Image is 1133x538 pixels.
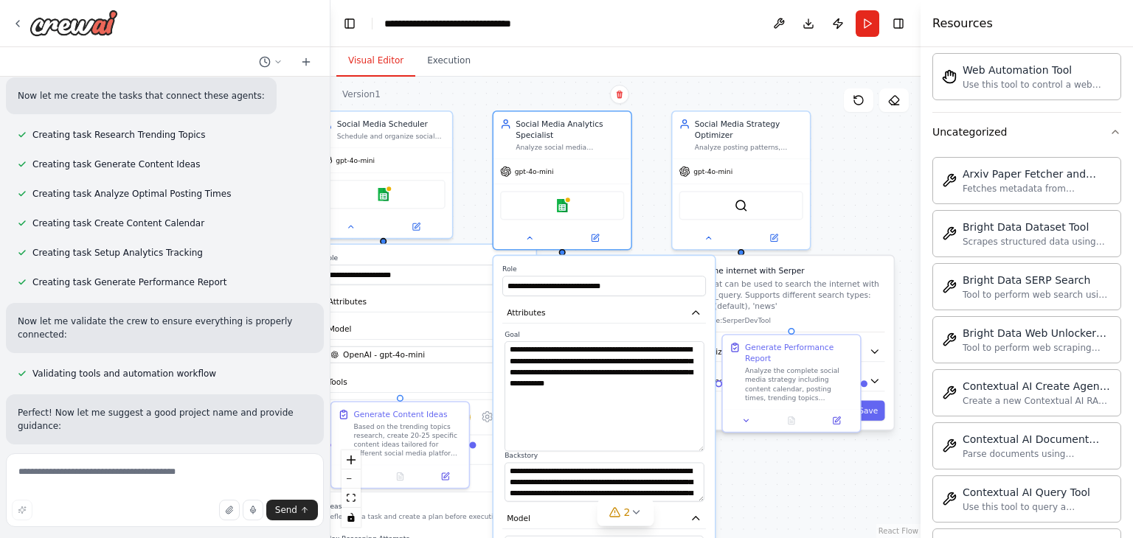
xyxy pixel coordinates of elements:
[963,485,1112,500] div: Contextual AI Query Tool
[932,113,1121,151] button: Uncategorized
[963,167,1112,181] div: Arxiv Paper Fetcher and Downloader
[555,199,569,212] img: Google sheets
[477,407,497,427] button: Configure tool
[330,401,470,489] div: Generate Content IdeasBased on the trending topics research, create 20-25 specific content ideas ...
[253,53,288,71] button: Switch to previous chat
[817,414,856,427] button: Open in side panel
[32,247,203,259] span: Creating task Setup Analytics Tracking
[377,188,390,201] img: Google sheets
[516,119,624,141] div: Social Media Analytics Specialist
[275,504,297,516] span: Send
[682,278,885,311] p: A tool that can be used to search the internet with a search_query. Supports different search typ...
[354,409,448,420] div: Generate Content Ideas
[932,125,1007,139] div: Uncategorized
[328,296,367,307] span: Attributes
[963,236,1112,248] div: Scrapes structured data using Bright Data Dataset API from a URL and optional input parameters
[336,156,375,164] span: gpt-4o-mini
[695,143,803,152] div: Analyze posting patterns, audience engagement data, and platform algorithms to suggest optimal po...
[505,451,704,460] label: Backstory
[742,231,805,245] button: Open in side panel
[963,395,1112,407] div: Create a new Contextual AI RAG agent with documents and datastore
[219,500,240,520] button: Upload files
[507,512,530,523] span: Model
[32,368,216,380] span: Validating tools and automation workflow
[682,341,885,362] button: Customize (Optional)
[502,508,706,528] button: Model
[342,489,361,508] button: fit view
[30,10,118,36] img: Logo
[721,334,861,433] div: Generate Performance ReportAnalyze the complete social media strategy including content calendar,...
[963,342,1112,354] div: Tool to perform web scraping using Bright Data Web Unlocker
[516,143,624,152] div: Analyze social media engagement metrics, track performance across platforms, and provide actionab...
[313,111,453,239] div: Social Media SchedulerSchedule and organize social media content across multiple platforms for {c...
[342,469,361,489] button: zoom out
[324,292,527,312] button: Attributes
[963,183,1112,195] div: Fetches metadata from [GEOGRAPHIC_DATA] based on a search query and optionally downloads PDFs.
[384,16,550,31] nav: breadcrumb
[18,315,312,341] p: Now let me validate the crew to ensure everything is properly connected:
[328,324,352,335] span: Model
[426,469,465,483] button: Open in side panel
[342,450,361,527] div: React Flow controls
[671,111,811,250] div: Social Media Strategy OptimizerAnalyze posting patterns, audience engagement data, and platform a...
[505,330,704,339] label: Goal
[963,379,1112,394] div: Contextual AI Create Agent Tool
[342,88,381,100] div: Version 1
[942,173,957,188] img: Arxivpapertool
[328,377,347,388] span: Tools
[695,119,803,141] div: Social Media Strategy Optimizer
[963,273,1112,287] div: Bright Data SERP Search
[888,13,909,34] button: Hide right sidebar
[682,371,885,391] button: Advanced Options
[963,289,1112,301] div: Tool to perform web search using Bright Data SERP API.
[963,432,1112,447] div: Contextual AI Document Parser
[693,167,732,176] span: gpt-4o-mini
[682,265,885,276] h3: Search the internet with Serper
[384,220,448,234] button: Open in side panel
[32,129,205,141] span: Creating task Research Trending Topics
[942,439,957,453] img: Contextualaiparsetool
[942,492,957,506] img: Contextualaiquerytool
[32,158,200,170] span: Creating task Generate Content Ideas
[963,326,1112,340] div: Bright Data Web Unlocker Scraping
[963,501,1112,513] div: Use this tool to query a Contextual AI RAG agent with access to your documents
[32,188,231,200] span: Creating task Analyze Optimal Posting Times
[326,346,525,363] button: OpenAI - gpt-4o-mini
[745,366,853,402] div: Analyze the complete social media strategy including content calendar, posting times, trending to...
[18,406,312,433] p: Perfect! Now let me suggest a good project name and provide guidance:
[597,499,654,526] button: 2
[326,512,502,521] p: Reflect on a task and create a plan before execution
[564,231,627,245] button: Open in side panel
[12,500,32,520] button: Improve this prompt
[735,199,748,212] img: SerperDevTool
[339,13,360,34] button: Hide left sidebar
[942,332,957,347] img: Brightdatawebunlockertool
[324,372,527,393] button: Tools
[266,500,318,520] button: Send
[354,422,462,458] div: Based on the trending topics research, create 20-25 specific content ideas tailored for different...
[376,469,423,483] button: No output available
[942,226,957,241] img: Brightdatadatasettool
[682,316,885,325] p: Class name: SerperDevTool
[343,349,425,360] span: OpenAI - gpt-4o-mini
[963,63,1112,77] div: Web Automation Tool
[243,500,263,520] button: Click to speak your automation idea
[324,254,527,262] label: Role
[502,265,706,273] label: Role
[342,508,361,527] button: toggle interactivity
[942,385,957,400] img: Contextualaicreateagenttool
[932,15,993,32] h4: Resources
[324,319,527,340] button: Model
[492,111,631,250] div: Social Media Analytics SpecialistAnalyze social media engagement metrics, track performance acros...
[415,46,482,77] button: Execution
[337,132,446,141] div: Schedule and organize social media content across multiple platforms for {company_name}, ensuring...
[507,307,545,318] span: Attributes
[502,303,706,324] button: Attributes
[963,79,1112,91] div: Use this tool to control a web browser and interact with websites using natural language. Capabil...
[515,167,554,176] span: gpt-4o-mini
[963,220,1112,234] div: Bright Data Dataset Tool
[768,414,815,427] button: No output available
[337,119,446,130] div: Social Media Scheduler
[294,53,318,71] button: Start a new chat
[32,276,226,288] span: Creating task Generate Performance Report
